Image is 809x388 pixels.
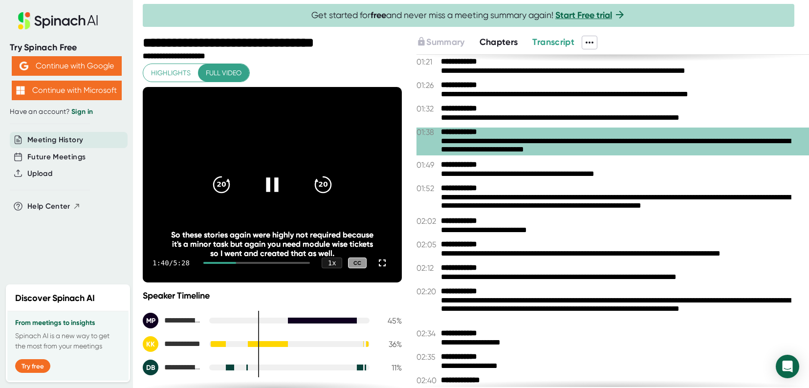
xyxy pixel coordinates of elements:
span: Get started for and never miss a meeting summary again! [311,10,626,21]
span: 02:12 [416,263,438,273]
div: Dhimant Bhundia [143,360,201,375]
button: Help Center [27,201,81,212]
button: Full video [198,64,249,82]
button: Chapters [480,36,518,49]
a: Start Free trial [555,10,612,21]
div: 1:40 / 5:28 [153,259,192,267]
button: Meeting History [27,134,83,146]
div: 36 % [377,340,402,349]
div: DB [143,360,158,375]
span: Transcript [532,37,574,47]
button: Future Meetings [27,151,86,163]
button: Continue with Microsoft [12,81,122,100]
span: 01:26 [416,81,438,90]
span: 01:32 [416,104,438,113]
h2: Discover Spinach AI [15,292,95,305]
div: Try Spinach Free [10,42,123,53]
span: 02:40 [416,376,438,385]
span: 01:52 [416,184,438,193]
span: Chapters [480,37,518,47]
div: Upgrade to access [416,36,479,49]
span: 02:35 [416,352,438,362]
span: 02:02 [416,216,438,226]
b: free [371,10,386,21]
div: CC [348,258,367,269]
span: Highlights [151,67,191,79]
div: MP [143,313,158,328]
span: 02:20 [416,287,438,296]
div: Have an account? [10,108,123,116]
span: 01:38 [416,128,438,137]
span: 02:05 [416,240,438,249]
div: 11 % [377,363,402,372]
button: Summary [416,36,464,49]
h3: From meetings to insights [15,319,121,327]
span: 01:49 [416,160,438,170]
p: Spinach AI is a new way to get the most from your meetings [15,331,121,351]
button: Upload [27,168,52,179]
span: Full video [206,67,241,79]
img: Aehbyd4JwY73AAAAAElFTkSuQmCC [20,62,28,70]
span: 01:21 [416,57,438,66]
div: Speaker Timeline [143,290,402,301]
span: 02:34 [416,329,438,338]
div: So these stories again were highly not required because it's a minor task but again you need modu... [169,230,376,258]
div: KK [143,336,158,352]
div: 45 % [377,316,402,325]
div: 1 x [322,258,342,268]
a: Sign in [71,108,93,116]
div: Open Intercom Messenger [776,355,799,378]
button: Highlights [143,64,198,82]
span: Summary [426,37,464,47]
span: Help Center [27,201,70,212]
div: Mukesh Parmar [143,313,201,328]
button: Transcript [532,36,574,49]
button: Try free [15,359,50,373]
button: Continue with Google [12,56,122,76]
div: Kapil Kapoor [143,336,201,352]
